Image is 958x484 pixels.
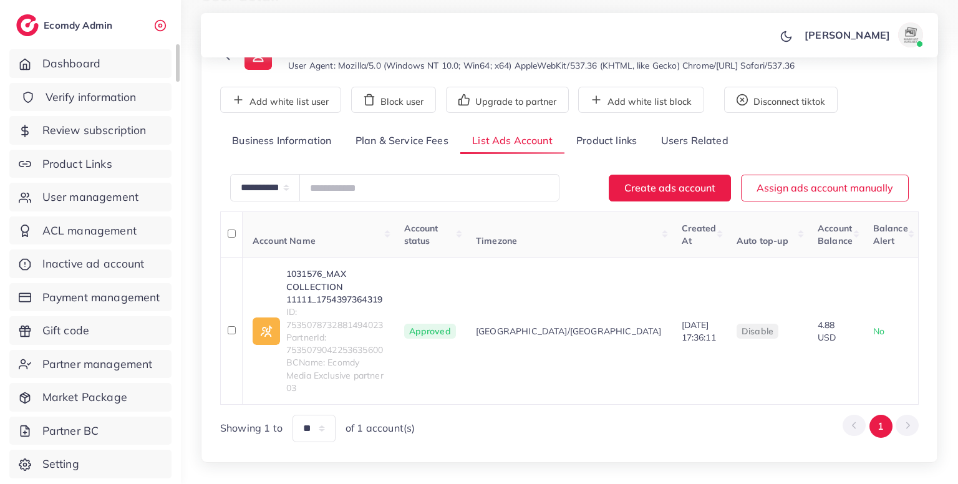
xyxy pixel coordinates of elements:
a: User management [9,183,172,211]
span: Balance Alert [873,223,908,246]
p: [PERSON_NAME] [805,27,890,42]
a: logoEcomdy Admin [16,14,115,36]
a: Inactive ad account [9,249,172,278]
button: Upgrade to partner [446,87,569,113]
span: Account Name [253,235,316,246]
span: ACL management [42,223,137,239]
span: Account Balance [818,223,853,246]
span: 4.88 USD [818,319,836,343]
button: Create ads account [609,175,731,201]
span: Review subscription [42,122,147,138]
span: Inactive ad account [42,256,145,272]
span: Approved [404,324,456,339]
span: Verify information [46,89,137,105]
button: Go to page 1 [869,415,893,438]
span: Created At [682,223,717,246]
a: Users Related [649,128,740,155]
span: Market Package [42,389,127,405]
a: Payment management [9,283,172,312]
span: ID: 7535078732881494023 [286,306,384,331]
button: Disconnect tiktok [724,87,838,113]
span: Product Links [42,156,112,172]
button: Block user [351,87,436,113]
a: Partner management [9,350,172,379]
a: 1031576_MAX COLLECTION 11111_1754397364319 [286,268,384,306]
a: Plan & Service Fees [344,128,460,155]
a: Review subscription [9,116,172,145]
a: List Ads Account [460,128,564,155]
a: Partner BC [9,417,172,445]
span: PartnerId: 7535079042253635600 [286,331,384,357]
h2: Ecomdy Admin [44,19,115,31]
span: [DATE] 17:36:11 [682,319,716,343]
span: Setting [42,456,79,472]
span: Auto top-up [737,235,788,246]
span: No [873,326,884,337]
span: of 1 account(s) [346,421,415,435]
span: disable [742,326,773,337]
span: Partner BC [42,423,99,439]
a: [PERSON_NAME]avatar [798,22,928,47]
a: Verify information [9,83,172,112]
small: User Agent: Mozilla/5.0 (Windows NT 10.0; Win64; x64) AppleWebKit/537.36 (KHTML, like Gecko) Chro... [288,59,795,72]
a: Product Links [9,150,172,178]
button: Add white list block [578,87,704,113]
a: Business Information [220,128,344,155]
ul: Pagination [843,415,919,438]
a: Setting [9,450,172,478]
span: Partner management [42,356,153,372]
span: Gift code [42,322,89,339]
a: Market Package [9,383,172,412]
img: avatar [898,22,923,47]
span: [GEOGRAPHIC_DATA]/[GEOGRAPHIC_DATA] [476,325,662,337]
span: Dashboard [42,56,100,72]
span: Timezone [476,235,517,246]
button: Add white list user [220,87,341,113]
button: Assign ads account manually [741,175,909,201]
span: BCName: Ecomdy Media Exclusive partner 03 [286,356,384,394]
span: Payment management [42,289,160,306]
img: logo [16,14,39,36]
span: User management [42,189,138,205]
a: ACL management [9,216,172,245]
img: ic-ad-info.7fc67b75.svg [253,317,280,345]
a: Dashboard [9,49,172,78]
a: Gift code [9,316,172,345]
span: Account status [404,223,438,246]
a: Product links [564,128,649,155]
span: Showing 1 to [220,421,283,435]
